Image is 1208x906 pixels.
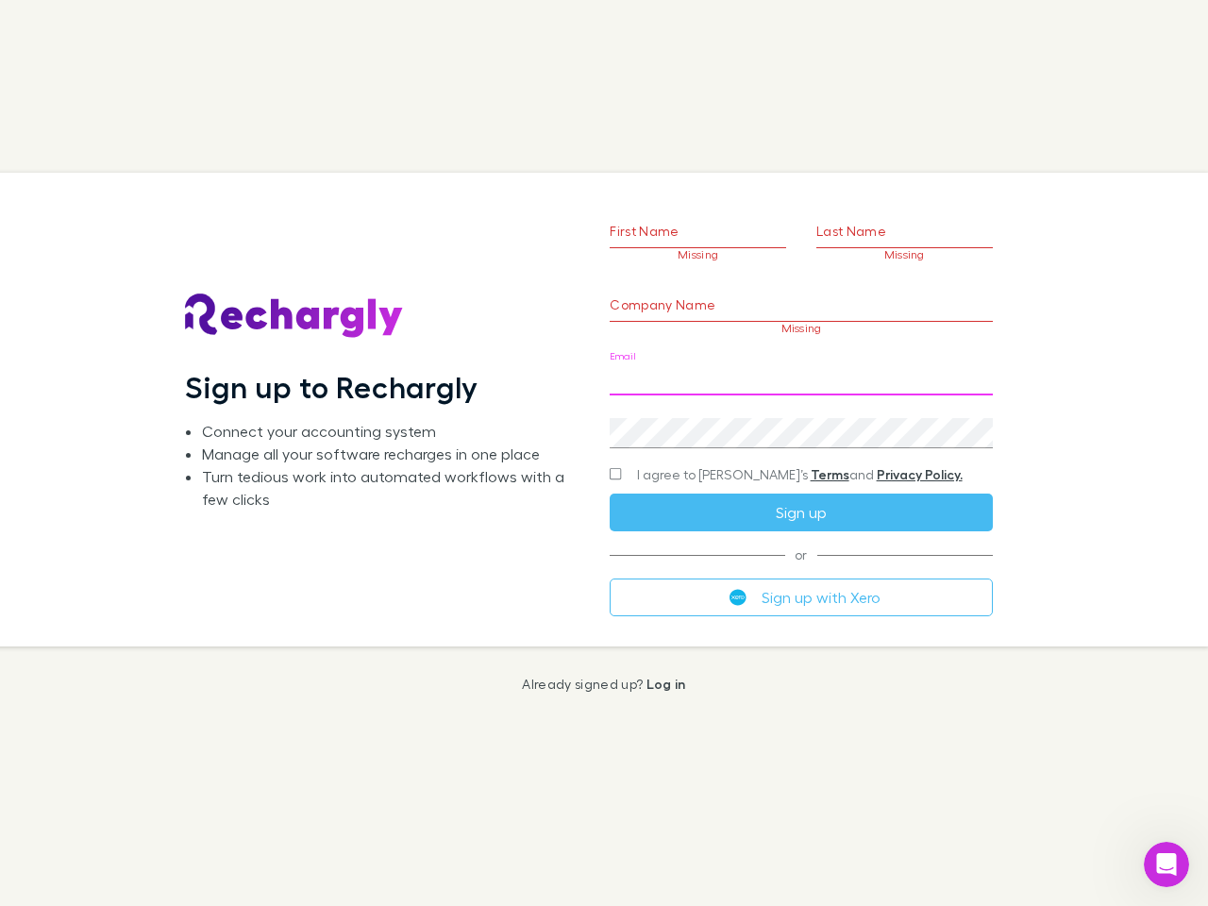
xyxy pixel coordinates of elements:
li: Turn tedious work into automated workflows with a few clicks [202,465,579,511]
img: Xero's logo [730,589,747,606]
p: Missing [610,248,786,261]
button: Sign up [610,494,992,531]
button: Sign up with Xero [610,579,992,616]
p: Already signed up? [522,677,685,692]
label: Email [610,349,635,363]
li: Connect your accounting system [202,420,579,443]
span: or [610,554,992,555]
p: Missing [816,248,993,261]
iframe: Intercom live chat [1144,842,1189,887]
a: Privacy Policy. [877,466,963,482]
a: Log in [646,676,686,692]
p: Missing [610,322,992,335]
span: I agree to [PERSON_NAME]’s and [637,465,963,484]
h1: Sign up to Rechargly [185,369,478,405]
img: Rechargly's Logo [185,294,404,339]
a: Terms [811,466,849,482]
li: Manage all your software recharges in one place [202,443,579,465]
